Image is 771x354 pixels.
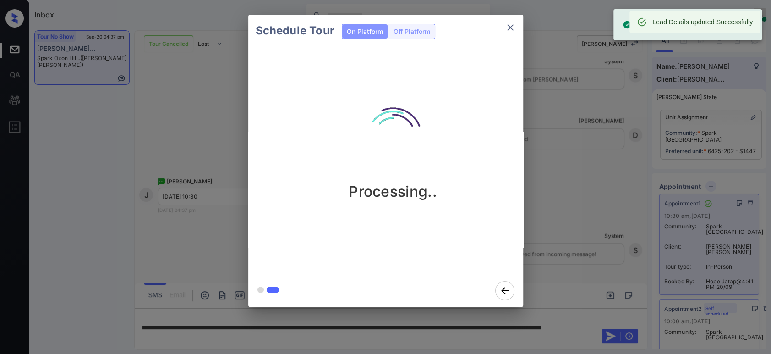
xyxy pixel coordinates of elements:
div: Lead Details updated Successfully [652,14,753,30]
div: Tour with appointmentId 19676041 booked successfully [623,12,755,38]
p: Processing.. [349,183,437,200]
h2: Schedule Tour [248,15,342,47]
img: loading.aa47eedddbc51aad1905.gif [347,91,439,183]
button: close [501,18,519,37]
